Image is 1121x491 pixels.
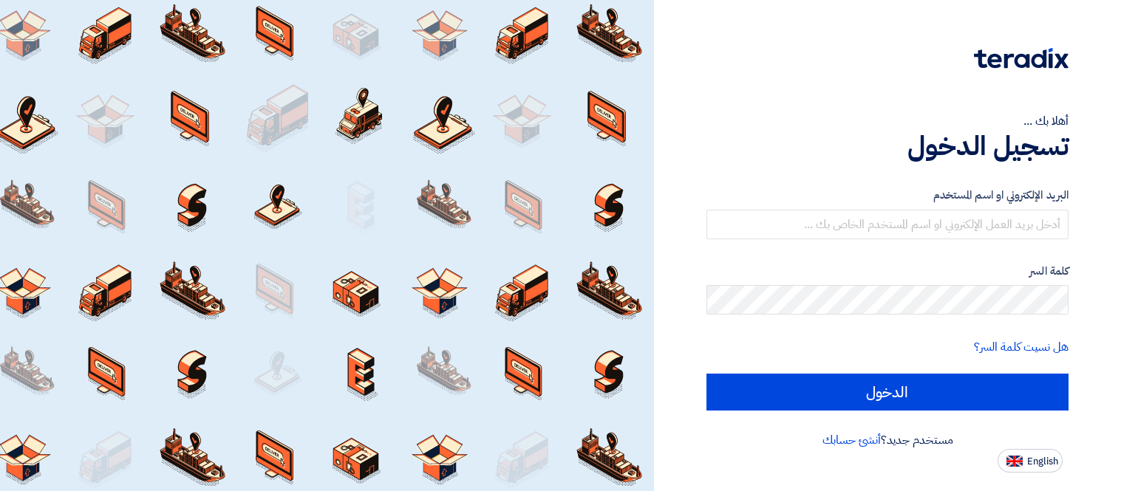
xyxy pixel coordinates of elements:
a: هل نسيت كلمة السر؟ [974,338,1069,356]
a: أنشئ حسابك [822,431,881,449]
input: أدخل بريد العمل الإلكتروني او اسم المستخدم الخاص بك ... [706,210,1069,239]
div: مستخدم جديد؟ [706,431,1069,449]
label: البريد الإلكتروني او اسم المستخدم [706,187,1069,204]
img: Teradix logo [974,48,1069,69]
div: أهلا بك ... [706,112,1069,130]
h1: تسجيل الدخول [706,130,1069,162]
span: English [1027,456,1058,467]
img: en-US.png [1006,456,1023,467]
input: الدخول [706,374,1069,411]
label: كلمة السر [706,263,1069,280]
button: English [998,449,1063,473]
